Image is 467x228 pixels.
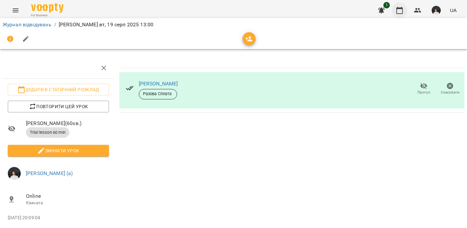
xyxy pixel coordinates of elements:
[8,215,109,221] p: [DATE] 20:09:04
[411,80,437,98] button: Прогул
[8,167,21,180] img: 5ac69435918e69000f8bf39d14eaa1af.jpg
[139,91,177,97] span: Разова Сплата
[447,4,459,16] button: UA
[26,120,109,127] span: [PERSON_NAME] ( 60 хв. )
[441,90,460,95] span: Скасувати
[26,170,73,176] a: [PERSON_NAME] (а)
[417,90,430,95] span: Прогул
[26,200,109,206] p: Кімната
[437,80,463,98] button: Скасувати
[31,13,64,18] span: For Business
[31,3,64,13] img: Voopty Logo
[54,21,56,29] li: /
[139,81,178,87] a: [PERSON_NAME]
[8,3,23,18] button: Menu
[59,21,153,29] p: [PERSON_NAME] вт, 19 серп 2025 13:00
[383,2,390,8] span: 1
[8,84,109,95] button: Додати в статичний розклад
[13,147,104,155] span: Змінити урок
[26,130,69,135] span: Trial lesson 60 min
[432,6,441,15] img: 5ac69435918e69000f8bf39d14eaa1af.jpg
[450,7,457,14] span: UA
[13,103,104,110] span: Повторити цей урок
[3,21,52,28] a: Журнал відвідувань
[3,21,464,29] nav: breadcrumb
[8,145,109,157] button: Змінити урок
[26,192,109,200] span: Online
[13,86,104,94] span: Додати в статичний розклад
[8,101,109,112] button: Повторити цей урок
